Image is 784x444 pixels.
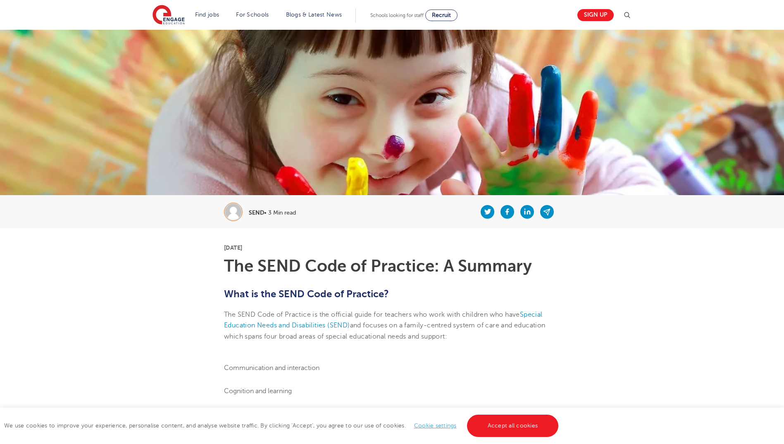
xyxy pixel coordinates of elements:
[236,12,269,18] a: For Schools
[4,423,560,429] span: We use cookies to improve your experience, personalise content, and analyse website traffic. By c...
[153,5,185,26] img: Engage Education
[195,12,219,18] a: Find jobs
[224,363,560,373] li: Communication and interaction
[414,423,457,429] a: Cookie settings
[370,12,424,18] span: Schools looking for staff
[224,258,560,275] h1: The SEND Code of Practice: A Summary
[224,386,560,396] li: Cognition and learning
[249,210,296,216] p: • 3 Min read
[224,309,560,342] p: The SEND Code of Practice is the official guide for teachers who work with children who have and ...
[224,245,560,251] p: [DATE]
[249,210,264,216] b: SEND
[577,9,614,21] a: Sign up
[224,287,560,301] h2: What is the SEND Code of Practice?
[286,12,342,18] a: Blogs & Latest News
[432,12,451,18] span: Recruit
[467,415,559,437] a: Accept all cookies
[425,10,458,21] a: Recruit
